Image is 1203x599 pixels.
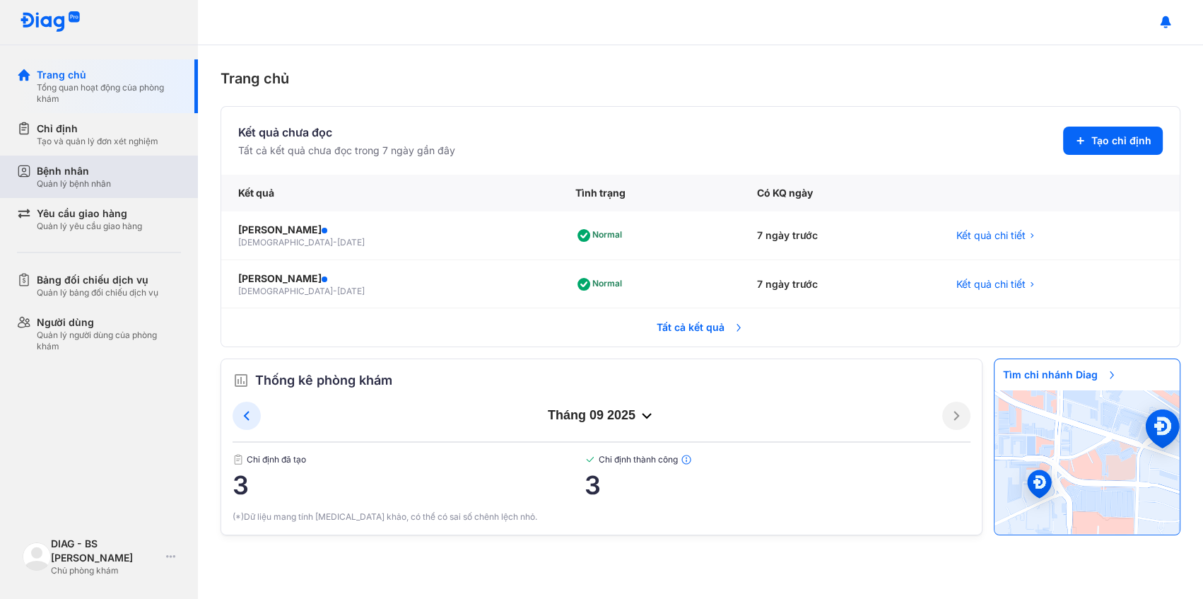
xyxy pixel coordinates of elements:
span: Chỉ định đã tạo [233,454,585,465]
span: 3 [233,471,585,499]
div: Yêu cầu giao hàng [37,207,142,221]
div: [PERSON_NAME] [238,272,541,286]
img: info.7e716105.svg [681,454,692,465]
span: Tạo chỉ định [1091,134,1151,148]
div: (*)Dữ liệu mang tính [MEDICAL_DATA] khảo, có thể có sai số chênh lệch nhỏ. [233,511,970,523]
div: Quản lý bệnh nhân [37,178,111,190]
div: Có KQ ngày [740,175,939,211]
span: 3 [585,471,970,499]
div: Tạo và quản lý đơn xét nghiệm [37,136,158,147]
div: DIAG - BS [PERSON_NAME] [51,537,160,565]
div: Quản lý yêu cầu giao hàng [37,221,142,232]
div: Quản lý người dùng của phòng khám [37,330,181,352]
img: order.5a6da16c.svg [233,372,250,389]
span: Kết quả chi tiết [956,277,1025,291]
div: [PERSON_NAME] [238,223,541,237]
span: - [333,237,337,248]
span: Tìm chi nhánh Diag [994,359,1126,390]
span: [DEMOGRAPHIC_DATA] [238,237,333,248]
div: Trang chủ [37,68,181,82]
span: Chỉ định thành công [585,454,970,465]
div: Tổng quan hoạt động của phòng khám [37,82,181,105]
div: Bệnh nhân [37,164,111,178]
div: Tất cả kết quả chưa đọc trong 7 ngày gần đây [238,144,455,158]
div: Trang chủ [221,68,1180,89]
div: 7 ngày trước [740,211,939,260]
span: Tất cả kết quả [648,312,753,343]
div: Bảng đối chiếu dịch vụ [37,273,158,287]
span: [DATE] [337,237,365,248]
span: Thống kê phòng khám [255,371,392,390]
span: [DEMOGRAPHIC_DATA] [238,286,333,296]
div: Kết quả [221,175,558,211]
div: Người dùng [37,315,181,330]
div: Kết quả chưa đọc [238,124,455,141]
img: document.50c4cfd0.svg [233,454,244,465]
div: Normal [575,273,628,296]
div: Chủ phòng khám [51,565,160,576]
img: logo [20,11,81,33]
img: logo [23,542,51,571]
span: Kết quả chi tiết [956,228,1025,243]
div: Tình trạng [558,175,739,211]
div: Normal [575,224,628,247]
span: [DATE] [337,286,365,296]
div: Chỉ định [37,122,158,136]
span: - [333,286,337,296]
div: Quản lý bảng đối chiếu dịch vụ [37,287,158,298]
div: 7 ngày trước [740,260,939,309]
img: checked-green.01cc79e0.svg [585,454,596,465]
div: tháng 09 2025 [261,407,942,424]
button: Tạo chỉ định [1063,127,1163,155]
